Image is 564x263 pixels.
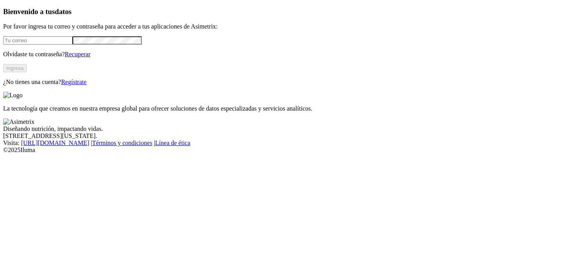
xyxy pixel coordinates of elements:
[3,92,23,99] img: Logo
[3,64,27,72] button: Ingresa
[3,36,72,45] input: Tu correo
[3,132,561,140] div: [STREET_ADDRESS][US_STATE].
[55,7,72,16] span: datos
[21,140,89,146] a: [URL][DOMAIN_NAME]
[3,118,34,125] img: Asimetrix
[3,147,561,154] div: © 2025 Iluma
[3,51,561,58] p: Olvidaste tu contraseña?
[3,79,561,86] p: ¿No tienes una cuenta?
[61,79,87,85] a: Regístrate
[155,140,190,146] a: Línea de ética
[3,140,561,147] div: Visita : | |
[92,140,152,146] a: Términos y condiciones
[3,125,561,132] div: Diseñando nutrición, impactando vidas.
[65,51,90,57] a: Recuperar
[3,23,561,30] p: Por favor ingresa tu correo y contraseña para acceder a tus aplicaciones de Asimetrix:
[3,105,561,112] p: La tecnología que creamos en nuestra empresa global para ofrecer soluciones de datos especializad...
[3,7,561,16] h3: Bienvenido a tus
